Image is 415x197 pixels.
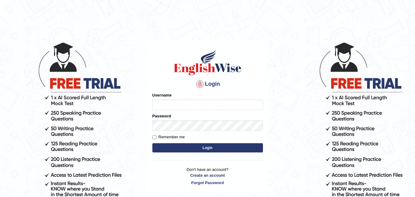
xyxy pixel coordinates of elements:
[152,143,263,152] button: Login
[152,113,171,119] label: Password
[152,167,263,186] p: Don't have an account?
[173,49,243,76] img: Logo of English Wise sign in for intelligent practice with AI
[152,180,263,186] a: Forgot Password
[152,135,156,139] input: Remember me
[152,79,263,89] h4: Login
[152,92,172,98] label: Username
[152,172,263,178] a: Create an account
[152,134,185,140] label: Remember me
